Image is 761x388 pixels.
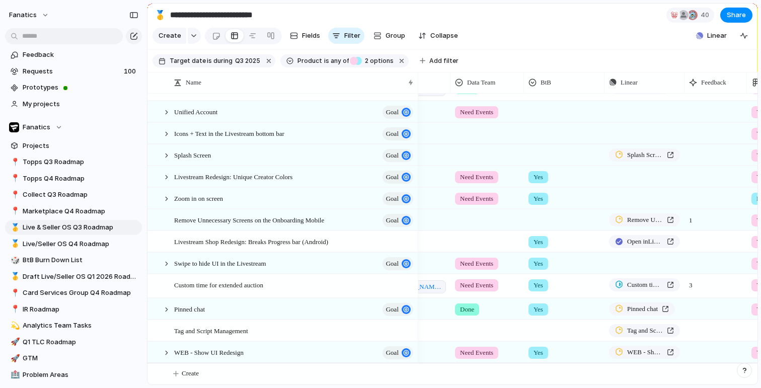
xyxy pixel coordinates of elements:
button: 🎲 [9,255,19,265]
span: Topps Q4 Roadmap [23,174,138,184]
span: WEB - Show UI Redesign [174,346,244,358]
span: Remove Unnecessary Screens on the Onboarding Mobile [174,214,324,225]
button: 🥇 [9,222,19,232]
button: Fanatics [5,120,142,135]
span: Fields [302,31,320,41]
button: goal [383,149,413,162]
button: 📍 [9,174,19,184]
a: 🚀Q1 TLC Roadmap [5,335,142,350]
div: 🚀 [11,336,18,348]
button: isduring [206,55,234,66]
span: is [207,56,212,65]
button: 📍 [9,206,19,216]
button: 🚀 [9,337,19,347]
span: fanatics [9,10,37,20]
div: 🏥 [11,369,18,380]
span: goal [386,148,399,163]
a: Splash Screen [609,148,680,162]
span: Card Services Group Q4 Roadmap [23,288,138,298]
span: Open in Linear [627,237,663,247]
span: 2 [362,57,370,64]
span: Prototypes [23,83,138,93]
button: isany of [322,55,351,66]
a: 📍Card Services Group Q4 Roadmap [5,285,142,300]
span: Q1 TLC Roadmap [23,337,138,347]
div: 📍 [11,189,18,201]
span: Live/Seller OS Q4 Roadmap [23,239,138,249]
span: goal [386,257,399,271]
div: 🥇 [11,271,18,282]
span: Livestream Shop Redesign: Breaks Progress bar (Android) [174,236,328,247]
a: Requests100 [5,64,142,79]
button: Filter [328,28,364,44]
span: Yes [534,348,543,358]
button: Collapse [414,28,462,44]
span: Analytics Team Tasks [23,321,138,331]
span: goal [386,346,399,360]
span: Target date [170,56,206,65]
span: Need Events [460,259,493,269]
span: goal [386,192,399,206]
span: Problem Areas [23,370,138,380]
span: Data Team [467,77,495,88]
a: 🥇Live/Seller OS Q4 Roadmap [5,237,142,252]
button: fanatics [5,7,54,23]
span: Q3 2025 [235,56,260,65]
span: Zoom in on screen [174,192,223,204]
div: 🎲 [11,255,18,266]
span: Custom time for extended auction [627,280,663,290]
span: Need Events [460,194,493,204]
button: Q3 2025 [233,55,262,66]
a: 📍IR Roadmap [5,302,142,317]
button: Linear [692,28,731,43]
span: Product [297,56,322,65]
span: GTM [23,353,138,363]
div: 📍 [11,303,18,315]
button: goal [383,171,413,184]
span: Filter [344,31,360,41]
span: IR Roadmap [23,304,138,315]
a: 🏥Problem Areas [5,367,142,382]
span: options [362,56,394,65]
button: 📍 [9,288,19,298]
div: 🥇 [11,238,18,250]
button: 📍 [9,157,19,167]
button: 🏥 [9,370,19,380]
span: Splash Screen [627,150,663,160]
a: Projects [5,138,142,153]
span: Fanatics [23,122,50,132]
button: Share [720,8,752,23]
span: is [324,56,329,65]
div: 🚀 [11,353,18,364]
button: Add filter [414,54,465,68]
button: 🥇 [9,272,19,282]
div: 📍Topps Q4 Roadmap [5,171,142,186]
button: 📍 [9,304,19,315]
button: Group [368,28,410,44]
button: 🥇 [9,239,19,249]
button: goal [383,257,413,270]
span: Add filter [429,56,459,65]
span: Name [186,77,201,88]
a: 📍Marketplace Q4 Roadmap [5,204,142,219]
button: 💫 [9,321,19,331]
span: Unified Account [174,106,217,117]
span: goal [386,302,399,317]
a: 🥇Draft Live/Seller OS Q1 2026 Roadmap [5,269,142,284]
a: Custom time for extended auction [609,278,680,291]
button: goal [383,346,413,359]
span: Yes [534,172,543,182]
button: Fields [286,28,324,44]
span: Share [727,10,746,20]
a: 🎲BtB Burn Down List [5,253,142,268]
span: Topps Q3 Roadmap [23,157,138,167]
a: Pinned chat [609,302,675,316]
button: goal [383,106,413,119]
span: BtB Burn Down List [23,255,138,265]
span: Pinned chat [174,303,205,315]
a: My projects [5,97,142,112]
